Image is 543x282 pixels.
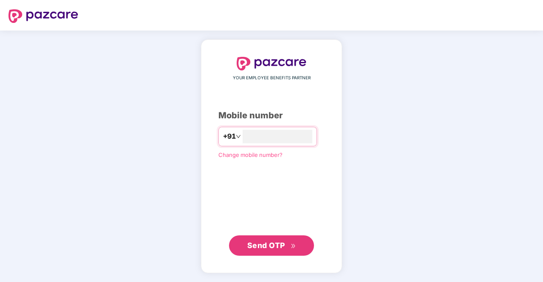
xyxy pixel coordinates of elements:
[218,151,283,158] a: Change mobile number?
[223,131,236,142] span: +91
[8,9,78,23] img: logo
[233,75,311,81] span: YOUR EMPLOYEE BENEFITS PARTNER
[229,235,314,256] button: Send OTPdouble-right
[247,241,285,250] span: Send OTP
[218,109,325,122] div: Mobile number
[236,134,241,139] span: down
[291,243,296,249] span: double-right
[237,57,306,70] img: logo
